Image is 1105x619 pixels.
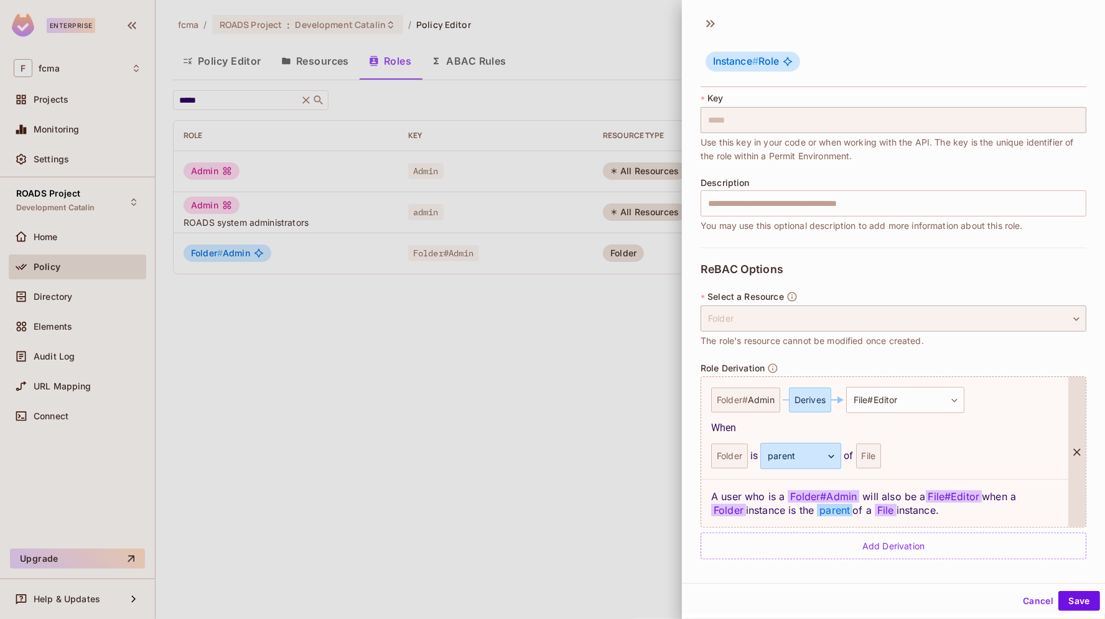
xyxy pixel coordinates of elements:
[707,93,723,103] span: Key
[701,305,1086,332] div: Folder
[752,55,758,67] span: #
[789,388,831,412] div: Derives
[748,395,775,405] span: Admin
[1018,591,1058,611] button: Cancel
[875,504,897,516] span: File
[701,533,1086,559] div: Add Derivation
[817,504,852,516] span: parent
[788,490,859,503] span: Folder # Admin
[701,263,783,276] span: ReBAC Options
[701,363,765,373] span: Role Derivation
[701,219,1023,233] span: You may use this optional description to add more information about this role.
[711,504,746,516] span: Folder
[1058,591,1100,611] button: Save
[701,178,750,188] span: Description
[713,55,779,68] span: Role
[711,388,780,412] div: Folder #
[854,390,898,410] span: File #
[701,136,1086,163] span: Use this key in your code or when working with the API. The key is the unique identifier of the r...
[701,479,1068,527] div: A user who is a will also be a when a instance is the of a instance.
[926,490,982,503] span: File#Editor
[701,334,924,348] span: The role's resource cannot be modified once created.
[711,421,1058,435] div: When
[711,444,748,468] div: Folder
[874,394,898,405] span: Editor
[760,443,841,469] div: parent
[856,444,882,468] div: File
[713,55,758,67] span: Instance
[707,292,784,302] span: Select a Resource
[711,443,1058,469] div: is of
